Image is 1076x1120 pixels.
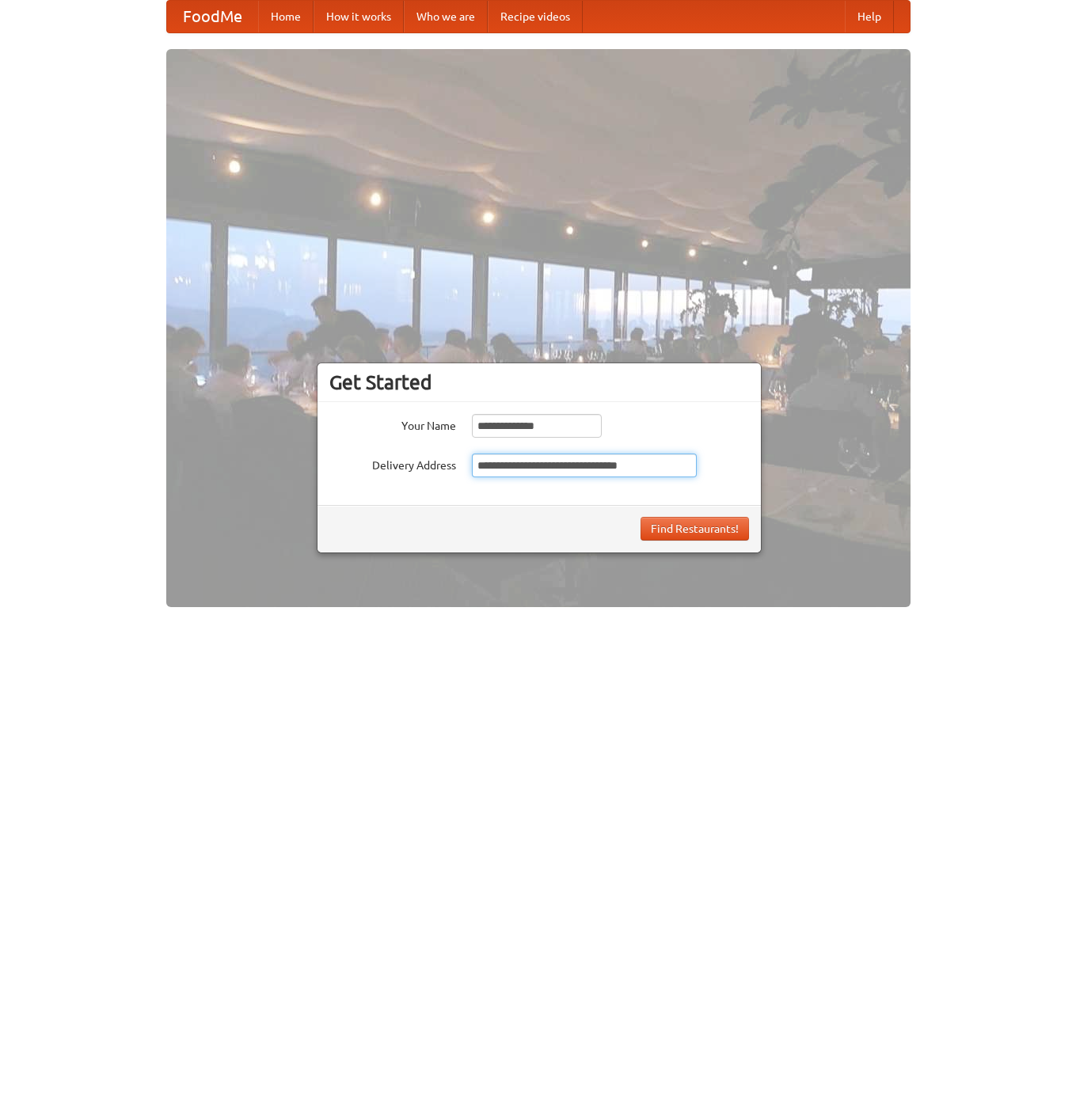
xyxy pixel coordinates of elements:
a: How it works [314,1,404,32]
a: Home [258,1,314,32]
button: Find Restaurants! [641,517,749,541]
label: Delivery Address [329,454,456,473]
h3: Get Started [329,370,749,394]
a: Recipe videos [488,1,583,32]
label: Your Name [329,414,456,434]
a: Who we are [404,1,488,32]
a: FoodMe [167,1,258,32]
a: Help [845,1,894,32]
